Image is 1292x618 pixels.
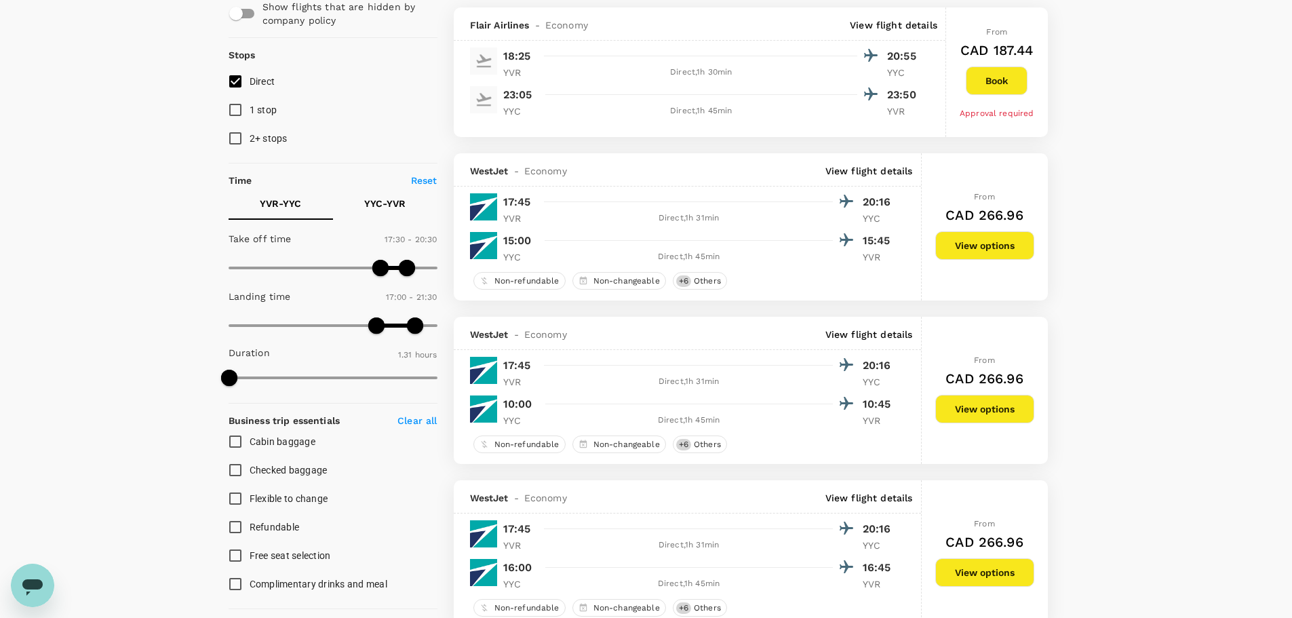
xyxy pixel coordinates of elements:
[470,328,509,341] span: WestJet
[509,328,524,341] span: -
[503,396,532,412] p: 10:00
[825,491,913,505] p: View flight details
[524,328,567,341] span: Economy
[545,414,833,427] div: Direct , 1h 45min
[676,602,691,614] span: + 6
[503,104,537,118] p: YYC
[398,350,437,360] span: 1.31 hours
[411,174,437,187] p: Reset
[229,415,340,426] strong: Business trip essentials
[863,560,897,576] p: 16:45
[503,577,537,591] p: YYC
[470,395,497,423] img: WS
[545,18,588,32] span: Economy
[945,368,1023,389] h6: CAD 266.96
[503,233,532,249] p: 15:00
[863,521,897,537] p: 20:16
[503,358,531,374] p: 17:45
[863,577,897,591] p: YVR
[470,47,497,75] img: F8
[503,66,537,79] p: YVR
[397,414,437,427] p: Clear all
[887,48,921,64] p: 20:55
[863,250,897,264] p: YVR
[572,599,666,617] div: Non-changeable
[688,275,726,287] span: Others
[385,235,437,244] span: 17:30 - 20:30
[509,491,524,505] span: -
[863,233,897,249] p: 15:45
[545,66,857,79] div: Direct , 1h 30min
[572,436,666,453] div: Non-changeable
[470,193,497,220] img: WS
[863,194,897,210] p: 20:16
[250,104,277,115] span: 1 stop
[250,550,331,561] span: Free seat selection
[470,357,497,384] img: WS
[250,465,328,476] span: Checked baggage
[545,577,833,591] div: Direct , 1h 45min
[863,212,897,225] p: YYC
[588,439,665,450] span: Non-changeable
[524,491,567,505] span: Economy
[545,250,833,264] div: Direct , 1h 45min
[503,414,537,427] p: YYC
[503,48,531,64] p: 18:25
[470,491,509,505] span: WestJet
[229,232,292,246] p: Take off time
[588,602,665,614] span: Non-changeable
[503,521,531,537] p: 17:45
[229,290,291,303] p: Landing time
[260,197,301,210] p: YVR - YYC
[11,564,54,607] iframe: Button to launch messaging window
[545,375,833,389] div: Direct , 1h 31min
[974,192,995,201] span: From
[530,18,545,32] span: -
[524,164,567,178] span: Economy
[503,539,537,552] p: YVR
[470,559,497,586] img: WS
[473,599,566,617] div: Non-refundable
[863,396,897,412] p: 10:45
[887,66,921,79] p: YYC
[974,519,995,528] span: From
[503,87,532,103] p: 23:05
[863,358,897,374] p: 20:16
[509,164,524,178] span: -
[863,539,897,552] p: YYC
[572,272,666,290] div: Non-changeable
[887,87,921,103] p: 23:50
[935,395,1034,423] button: View options
[974,355,995,365] span: From
[673,599,727,617] div: +6Others
[470,164,509,178] span: WestJet
[850,18,937,32] p: View flight details
[935,231,1034,260] button: View options
[473,272,566,290] div: Non-refundable
[945,531,1023,553] h6: CAD 266.96
[960,39,1034,61] h6: CAD 187.44
[250,522,300,533] span: Refundable
[966,66,1027,95] button: Book
[545,212,833,225] div: Direct , 1h 31min
[688,439,726,450] span: Others
[503,212,537,225] p: YVR
[386,292,437,302] span: 17:00 - 21:30
[470,520,497,547] img: WS
[470,18,530,32] span: Flair Airlines
[673,272,727,290] div: +6Others
[489,275,565,287] span: Non-refundable
[503,250,537,264] p: YYC
[935,558,1034,587] button: View options
[588,275,665,287] span: Non-changeable
[250,493,328,504] span: Flexible to change
[503,560,532,576] p: 16:00
[863,375,897,389] p: YYC
[229,50,256,60] strong: Stops
[545,104,857,118] div: Direct , 1h 45min
[229,346,270,360] p: Duration
[250,133,288,144] span: 2+ stops
[503,194,531,210] p: 17:45
[945,204,1023,226] h6: CAD 266.96
[673,436,727,453] div: +6Others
